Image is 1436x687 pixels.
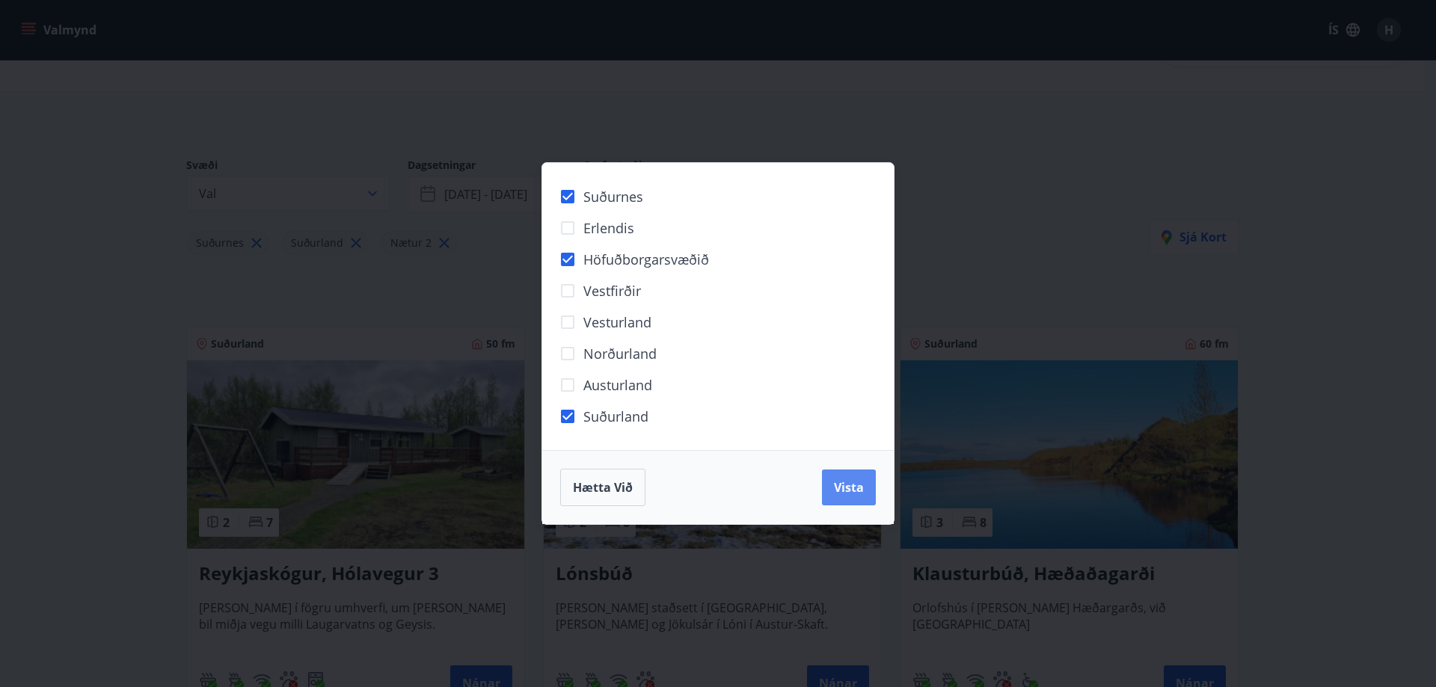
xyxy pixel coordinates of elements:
[583,407,648,426] span: Suðurland
[583,218,634,238] span: Erlendis
[583,250,709,269] span: Höfuðborgarsvæðið
[583,281,641,301] span: Vestfirðir
[822,469,876,505] button: Vista
[583,312,651,332] span: Vesturland
[573,479,633,496] span: Hætta við
[834,479,864,496] span: Vista
[560,469,645,506] button: Hætta við
[583,375,652,395] span: Austurland
[583,187,643,206] span: Suðurnes
[583,344,657,363] span: Norðurland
